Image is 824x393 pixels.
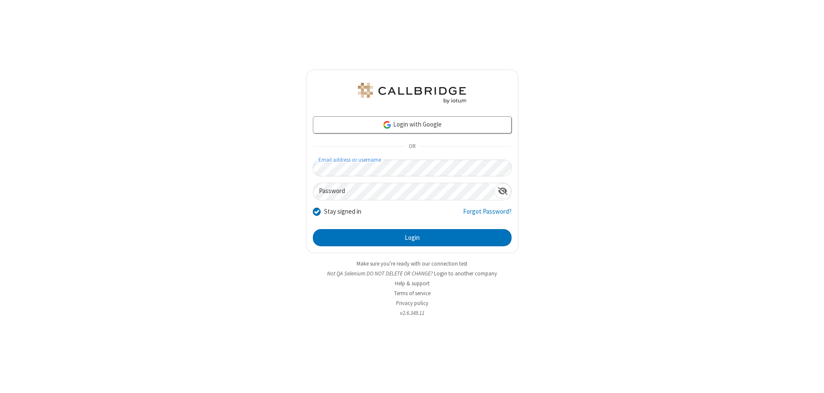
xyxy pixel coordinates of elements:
button: Login [313,229,512,246]
a: Make sure you're ready with our connection test [357,260,467,267]
button: Login to another company [434,269,497,278]
input: Email address or username [313,160,512,176]
span: OR [405,141,419,153]
input: Password [313,183,494,200]
div: Show password [494,183,511,199]
a: Login with Google [313,116,512,133]
a: Help & support [395,280,430,287]
img: google-icon.png [382,120,392,130]
a: Privacy policy [396,299,428,307]
a: Terms of service [394,290,430,297]
label: Stay signed in [324,207,361,217]
iframe: Chat [803,371,818,387]
li: Not QA Selenium DO NOT DELETE OR CHANGE? [306,269,518,278]
li: v2.6.349.11 [306,309,518,317]
img: QA Selenium DO NOT DELETE OR CHANGE [356,83,468,103]
a: Forgot Password? [463,207,512,223]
